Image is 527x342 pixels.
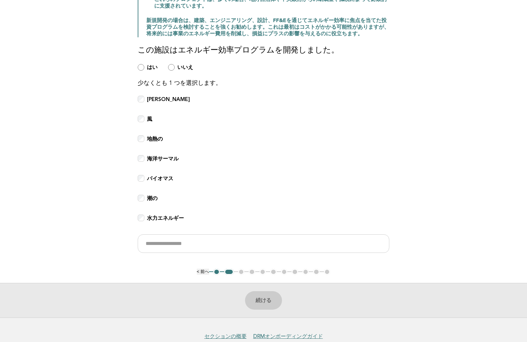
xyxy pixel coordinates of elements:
button: 1 [213,269,220,275]
p: 少なくとも 1 つを選択します。 [138,79,389,88]
b: いいえ [177,64,193,70]
p: 新規開発の場合は、建築、エンジニアリング、設計、FF&Eを通じてエネルギー効率に焦点を当てた投資プログラムを検討することを強くお勧めします。これは最初はコストがかかる可能性がありますが、将来的に... [146,17,389,37]
b: 地熱の [147,136,163,142]
b: 水力エネルギー [147,215,184,221]
a: セクションの概要 [204,333,247,340]
b: はい [147,64,158,70]
b: 風 [147,116,152,122]
b: [PERSON_NAME] [147,96,190,102]
a: DRMオンボーディングガイド [253,333,323,340]
h3: この施設はエネルギー効率プログラムを開発しました。 [138,45,389,56]
button: < 前へ [197,269,209,275]
b: 海洋サーマル [147,155,179,162]
b: 潮の [147,195,158,201]
b: バイオマス [147,175,173,182]
button: 2 [224,269,234,275]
